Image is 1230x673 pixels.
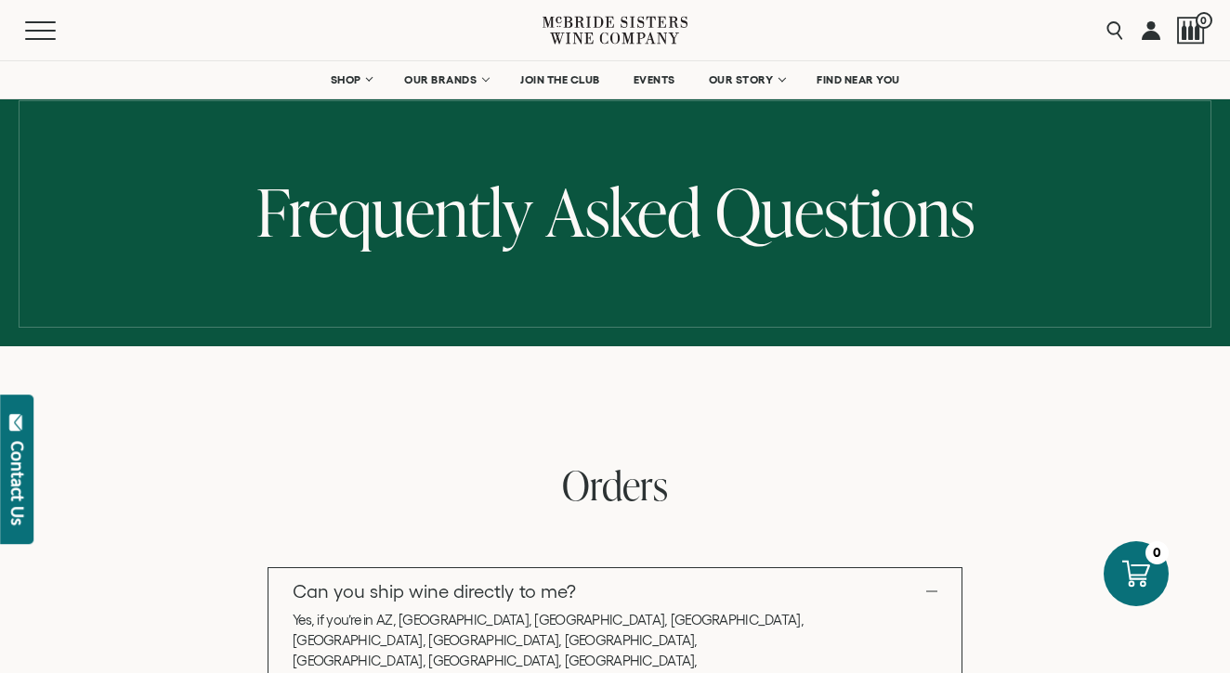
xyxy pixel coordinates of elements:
a: FIND NEAR YOU [805,61,912,98]
div: Contact Us [8,441,27,525]
a: Can you ship wine directly to me? [268,568,962,615]
span: OUR BRANDS [404,73,477,86]
a: OUR BRANDS [392,61,499,98]
button: Mobile Menu Trigger [25,21,92,40]
span: FIND NEAR YOU [817,73,900,86]
span: Asked [546,166,701,256]
a: SHOP [318,61,383,98]
span: SHOP [330,73,361,86]
span: Questions [715,166,975,256]
span: Orders [562,458,668,512]
span: 0 [1196,12,1212,29]
a: EVENTS [622,61,687,98]
div: 0 [1145,541,1169,564]
a: JOIN THE CLUB [508,61,612,98]
span: EVENTS [634,73,675,86]
span: JOIN THE CLUB [520,73,600,86]
span: Frequently [256,166,532,256]
a: OUR STORY [697,61,796,98]
span: OUR STORY [709,73,774,86]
